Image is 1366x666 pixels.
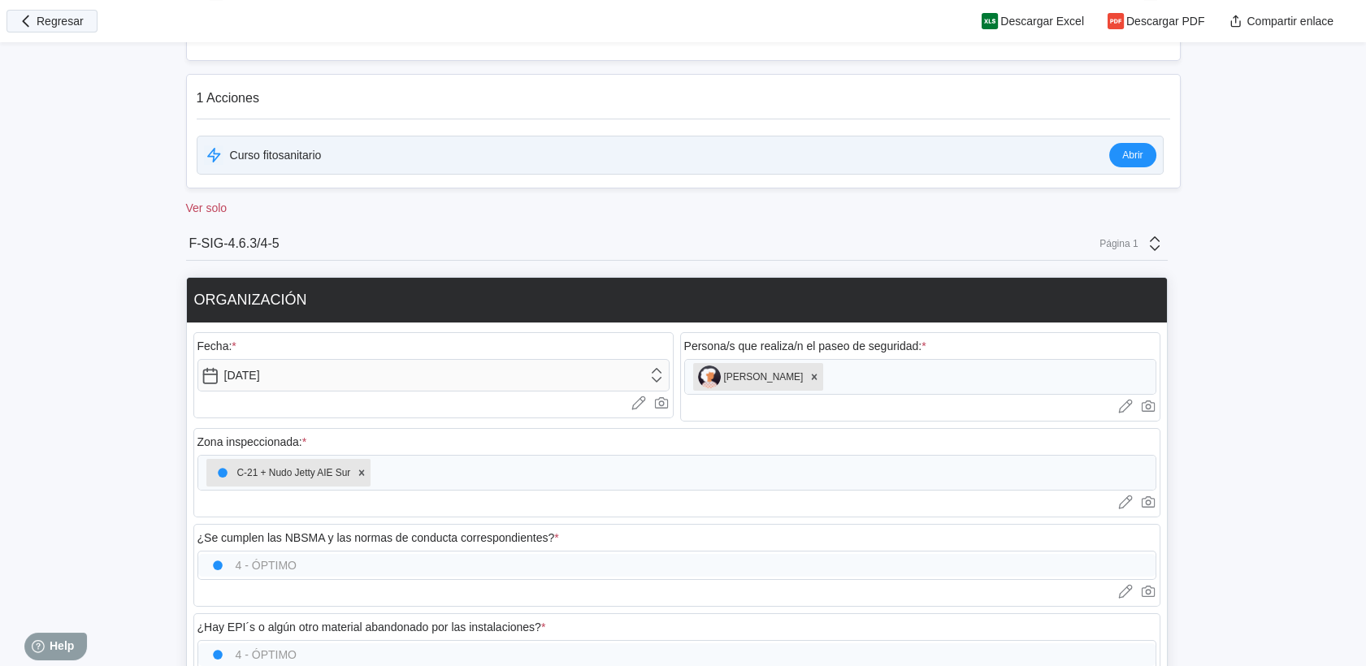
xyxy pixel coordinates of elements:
span: Compartir enlace [1247,15,1333,27]
div: Fecha: [197,339,236,352]
span: Regresar [37,15,84,27]
div: ¿Hay EPI´s o algún otro material abandonado por las instalaciones? [197,621,546,634]
div: F-SIG-4.6.3/4-5 [189,236,280,251]
div: Página 1 [1098,238,1138,249]
div: ORGANIZACIÓN [194,292,307,309]
span: Descargar Excel [1000,15,1084,27]
div: 1 Acciones [197,91,1170,106]
span: Descargar PDF [1126,15,1204,27]
button: Descargar PDF [1097,10,1217,32]
div: Curso fitosanitario [230,149,322,162]
div: Zona inspeccionada: [197,435,307,448]
div: Ver solo [186,201,1181,214]
div: ¿Se cumplen las NBSMA y las normas de conducta correspondientes? [197,531,559,544]
button: Descargar Excel [971,10,1097,32]
input: Seleccionar fecha [197,359,670,391]
button: Regresar [7,10,98,32]
div: Abrir [1122,149,1143,161]
div: Persona/s que realiza/n el paseo de seguridad: [684,339,926,352]
button: Compartir enlace [1217,10,1346,32]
